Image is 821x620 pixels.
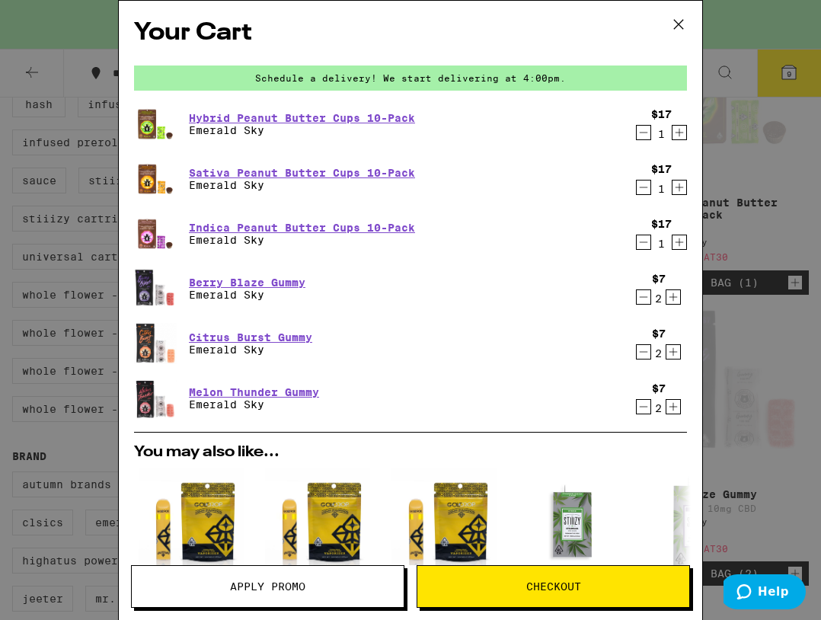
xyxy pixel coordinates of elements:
p: Emerald Sky [189,289,305,301]
p: Emerald Sky [189,344,312,356]
a: Sativa Peanut Butter Cups 10-Pack [189,167,415,179]
div: $17 [651,218,672,230]
div: 2 [652,347,666,360]
p: Emerald Sky [189,124,415,136]
img: Emerald Sky - Sativa Peanut Butter Cups 10-Pack [134,158,177,200]
a: Citrus Burst Gummy [189,331,312,344]
a: Melon Thunder Gummy [189,386,319,398]
span: Apply Promo [230,581,305,592]
img: GoldDrop - Sour Tangie Liquid Diamonds AIO - 1g [391,468,497,582]
div: $7 [652,382,666,395]
button: Apply Promo [131,565,404,608]
div: $7 [652,328,666,340]
button: Increment [672,235,687,250]
div: 1 [651,183,672,195]
button: Decrement [636,289,651,305]
button: Decrement [636,399,651,414]
div: $7 [652,273,666,285]
img: Emerald Sky - Melon Thunder Gummy [134,378,177,419]
h2: You may also like... [134,445,687,460]
p: Emerald Sky [189,179,415,191]
div: 2 [652,292,666,305]
iframe: Opens a widget where you can find more information [724,574,806,612]
img: GoldDrop - King Louis Liquid Diamonds AIO - 1g [139,468,244,582]
button: Increment [666,344,681,360]
div: $17 [651,108,672,120]
img: Emerald Sky - Indica Peanut Butter Cups 10-Pack [134,213,177,255]
button: Checkout [417,565,690,608]
button: Increment [666,289,681,305]
img: STIIIZY - OG - Strawnana - 1g [513,468,628,582]
img: STIIIZY - OG - Biscotti - 1g [640,468,754,582]
p: Emerald Sky [189,234,415,246]
span: Checkout [526,581,581,592]
img: Emerald Sky - Citrus Burst Gummy [134,323,177,364]
button: Decrement [636,344,651,360]
img: GoldDrop - Fruity Pebbles Liquid Diamonds AIO - 1g [265,468,371,582]
a: Indica Peanut Butter Cups 10-Pack [189,222,415,234]
img: Emerald Sky - Hybrid Peanut Butter Cups 10-Pack [134,103,177,145]
button: Decrement [636,235,651,250]
button: Increment [666,399,681,414]
p: Emerald Sky [189,398,319,411]
div: 1 [651,238,672,250]
a: Hybrid Peanut Butter Cups 10-Pack [189,112,415,124]
button: Decrement [636,125,651,140]
div: 1 [651,128,672,140]
button: Decrement [636,180,651,195]
div: 2 [652,402,666,414]
button: Increment [672,125,687,140]
button: Increment [672,180,687,195]
img: Emerald Sky - Berry Blaze Gummy [134,269,177,309]
a: Berry Blaze Gummy [189,276,305,289]
div: $17 [651,163,672,175]
h2: Your Cart [134,16,687,50]
div: Schedule a delivery! We start delivering at 4:00pm. [134,66,687,91]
